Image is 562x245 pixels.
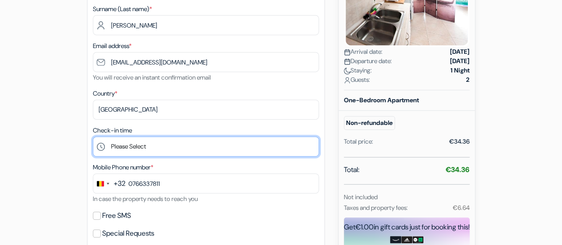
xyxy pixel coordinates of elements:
div: €34.36 [449,137,470,146]
img: amazon-card-no-text.png [390,236,401,243]
img: adidas-card.png [401,236,412,243]
img: calendar.svg [344,58,351,65]
span: Staying: [344,66,372,75]
strong: 2 [466,75,470,84]
small: Not included [344,193,378,201]
span: Departure date: [344,56,392,66]
img: user_icon.svg [344,77,351,84]
input: Enter email address [93,52,319,72]
label: Country [93,89,117,98]
label: Surname (Last name) [93,4,152,14]
img: calendar.svg [344,49,351,56]
strong: 1 Night [450,66,470,75]
div: Get in gift cards just for booking this! [344,222,470,233]
input: 470 12 34 56 [93,173,319,193]
span: Guests: [344,75,370,84]
small: Taxes and property fees: [344,204,408,212]
button: Change country, selected Belgium (+32) [93,174,125,193]
small: €6.64 [452,204,469,212]
small: Non-refundable [344,116,395,130]
input: Enter last name [93,15,319,35]
strong: €34.36 [446,165,470,174]
div: +32 [114,178,125,189]
small: You will receive an instant confirmation email [93,73,211,81]
strong: [DATE] [450,47,470,56]
img: uber-uber-eats-card.png [412,236,423,243]
label: Check-in time [93,126,132,135]
strong: [DATE] [450,56,470,66]
label: Free SMS [102,209,131,222]
b: One-Bedroom Apartment [344,96,419,104]
label: Mobile Phone number [93,163,153,172]
img: moon.svg [344,68,351,74]
span: Total: [344,165,359,175]
div: Total price: [344,137,373,146]
label: Email address [93,41,132,51]
span: €1.00 [355,222,374,232]
span: Arrival date: [344,47,383,56]
small: In case the property needs to reach you [93,195,198,203]
label: Special Requests [102,227,154,240]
